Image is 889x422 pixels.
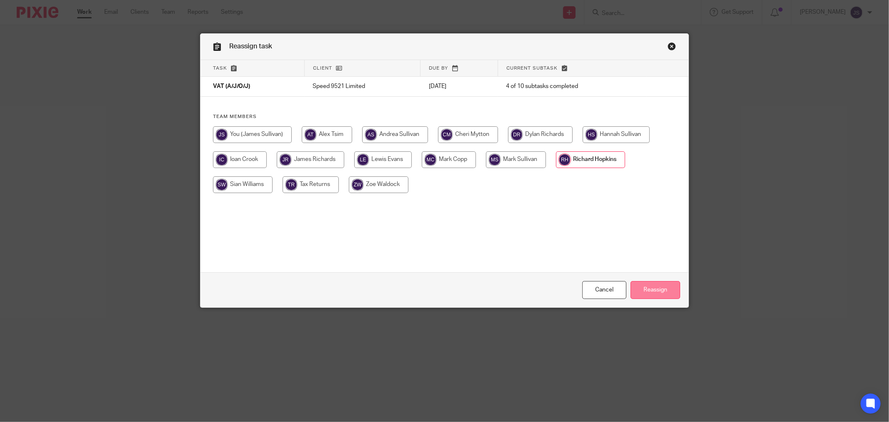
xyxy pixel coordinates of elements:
[631,281,680,299] input: Reassign
[429,66,448,70] span: Due by
[506,66,558,70] span: Current subtask
[668,42,676,53] a: Close this dialog window
[213,66,227,70] span: Task
[213,84,250,90] span: VAT (A/J/O/J)
[498,77,647,97] td: 4 of 10 subtasks completed
[229,43,272,50] span: Reassign task
[313,66,332,70] span: Client
[313,82,412,90] p: Speed 9521 Limited
[582,281,626,299] a: Close this dialog window
[429,82,490,90] p: [DATE]
[213,113,676,120] h4: Team members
